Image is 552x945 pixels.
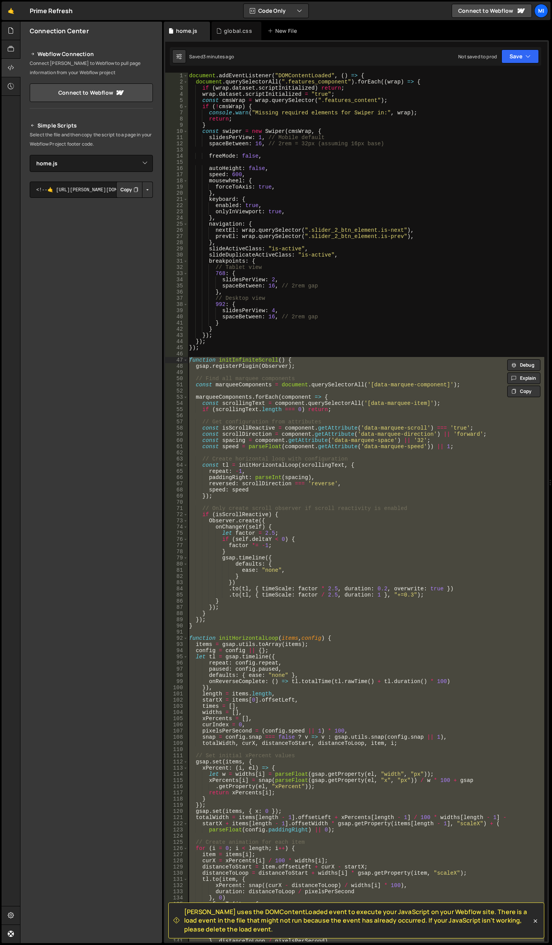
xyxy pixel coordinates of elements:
div: Prime Refresh [30,6,73,15]
div: 61 [165,444,188,450]
div: 14 [165,153,188,159]
div: 10 [165,128,188,134]
div: 3 minutes ago [203,53,234,60]
div: 22 [165,202,188,209]
div: 54 [165,400,188,406]
div: 25 [165,221,188,227]
div: 33 [165,270,188,277]
div: 1 [165,73,188,79]
div: 137 [165,913,188,920]
div: 32 [165,264,188,270]
div: 133 [165,889,188,895]
div: 90 [165,623,188,629]
div: 139 [165,926,188,932]
span: [PERSON_NAME] uses the DOMContentLoaded event to execute your JavaScript on your Webflow site. Th... [184,908,532,933]
div: 130 [165,870,188,876]
div: 62 [165,450,188,456]
div: 138 [165,920,188,926]
div: 83 [165,580,188,586]
div: 26 [165,227,188,233]
div: New File [268,27,300,35]
div: 7 [165,110,188,116]
div: 132 [165,882,188,889]
div: 59 [165,431,188,437]
div: 118 [165,796,188,802]
div: 70 [165,499,188,505]
div: 4 [165,91,188,97]
div: 39 [165,308,188,314]
div: 35 [165,283,188,289]
div: 77 [165,542,188,549]
div: 141 [165,938,188,944]
div: 65 [165,468,188,474]
div: 114 [165,771,188,777]
div: 37 [165,295,188,301]
div: 134 [165,895,188,901]
div: 107 [165,728,188,734]
div: 93 [165,641,188,648]
div: 5 [165,97,188,104]
div: 28 [165,240,188,246]
a: Connect to Webflow [452,4,532,18]
div: 2 [165,79,188,85]
button: Copy [116,182,142,198]
div: Not saved to prod [458,53,497,60]
div: 75 [165,530,188,536]
div: 99 [165,678,188,685]
div: 80 [165,561,188,567]
div: 71 [165,505,188,512]
div: 87 [165,604,188,610]
a: Mi [534,4,548,18]
div: 76 [165,536,188,542]
div: 106 [165,722,188,728]
div: 111 [165,753,188,759]
div: 97 [165,666,188,672]
div: 117 [165,790,188,796]
h2: Connection Center [30,27,89,35]
div: 113 [165,765,188,771]
div: 48 [165,363,188,369]
div: 82 [165,573,188,580]
div: 96 [165,660,188,666]
div: 136 [165,907,188,913]
div: 47 [165,357,188,363]
div: 100 [165,685,188,691]
div: 23 [165,209,188,215]
div: 126 [165,845,188,852]
div: 29 [165,246,188,252]
div: 40 [165,314,188,320]
div: 84 [165,586,188,592]
div: 129 [165,864,188,870]
div: 79 [165,555,188,561]
div: 16 [165,165,188,172]
div: home.js [176,27,197,35]
textarea: <!--🤙 [URL][PERSON_NAME][DOMAIN_NAME]> <script>document.addEventListener("DOMContentLoaded", func... [30,182,153,198]
div: 110 [165,746,188,753]
div: 125 [165,839,188,845]
button: Code Only [244,4,308,18]
div: 124 [165,833,188,839]
div: 115 [165,777,188,784]
div: 95 [165,654,188,660]
div: 15 [165,159,188,165]
div: 116 [165,784,188,790]
div: 11 [165,134,188,141]
div: 57 [165,419,188,425]
div: 122 [165,821,188,827]
a: Connect to Webflow [30,83,153,102]
div: 73 [165,518,188,524]
div: 104 [165,709,188,716]
h2: Webflow Connection [30,49,153,59]
div: 43 [165,332,188,338]
div: 135 [165,901,188,907]
div: 68 [165,487,188,493]
button: Save [501,49,539,63]
div: 72 [165,512,188,518]
div: Saved [189,53,234,60]
div: 86 [165,598,188,604]
div: 17 [165,172,188,178]
div: 98 [165,672,188,678]
div: 103 [165,703,188,709]
div: 112 [165,759,188,765]
div: 49 [165,369,188,376]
